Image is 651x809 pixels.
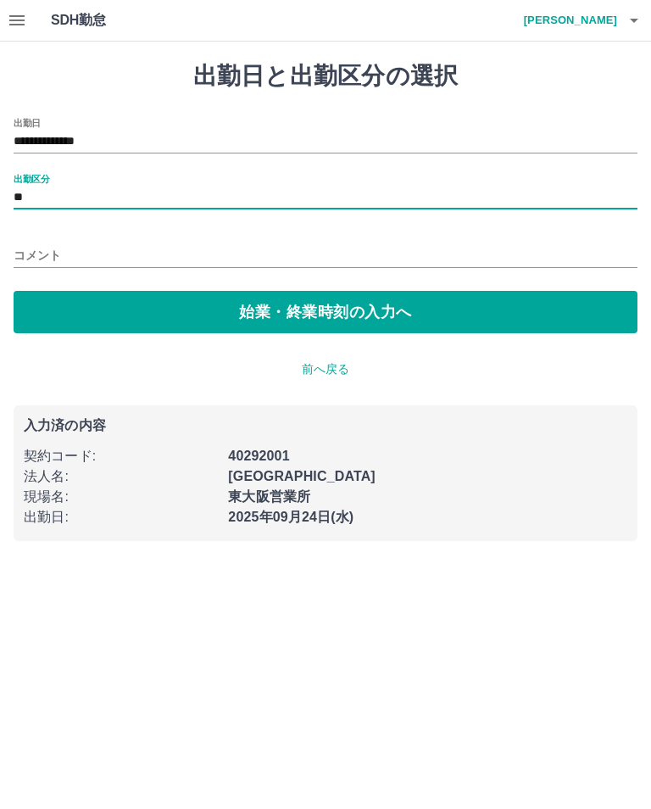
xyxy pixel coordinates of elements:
[24,487,218,507] p: 現場名 :
[228,449,289,463] b: 40292001
[14,291,637,333] button: 始業・終業時刻の入力へ
[14,62,637,91] h1: 出勤日と出勤区分の選択
[14,360,637,378] p: 前へ戻る
[14,116,41,129] label: 出勤日
[14,172,49,185] label: 出勤区分
[228,469,376,483] b: [GEOGRAPHIC_DATA]
[24,446,218,466] p: 契約コード :
[228,510,353,524] b: 2025年09月24日(水)
[24,419,627,432] p: 入力済の内容
[228,489,310,504] b: 東大阪営業所
[24,507,218,527] p: 出勤日 :
[24,466,218,487] p: 法人名 :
